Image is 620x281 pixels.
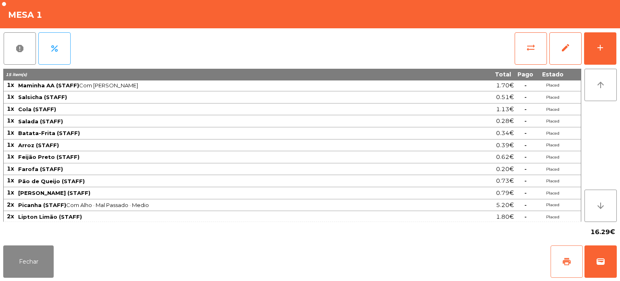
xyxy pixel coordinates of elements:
[551,245,583,278] button: print
[18,202,66,208] span: Picanha (STAFF)
[536,127,569,139] td: Placed
[596,201,605,211] i: arrow_downward
[3,245,54,278] button: Fechar
[536,163,569,175] td: Placed
[18,178,85,184] span: Pão de Queijo (STAFF)
[18,118,63,125] span: Salada (STAFF)
[591,226,615,238] span: 16.29€
[584,190,617,222] button: arrow_downward
[536,175,569,187] td: Placed
[536,68,569,80] th: Estado
[18,106,56,112] span: Cola (STAFF)
[536,151,569,163] td: Placed
[562,257,572,266] span: print
[7,81,14,89] span: 1x
[584,32,616,65] button: add
[536,104,569,116] td: Placed
[18,202,441,208] span: Com Alho · Mal Passado · Medio
[7,129,14,136] span: 1x
[536,199,569,211] td: Placed
[18,190,90,196] span: [PERSON_NAME] (STAFF)
[38,32,71,65] button: percent
[536,139,569,152] td: Placed
[536,91,569,104] td: Placed
[524,153,527,161] span: -
[524,177,527,184] span: -
[496,92,514,103] span: 0.51€
[561,43,570,53] span: edit
[524,213,527,220] span: -
[7,93,14,100] span: 1x
[596,257,605,266] span: wallet
[596,80,605,90] i: arrow_upward
[8,9,42,21] h4: Mesa 1
[524,189,527,196] span: -
[442,68,514,80] th: Total
[524,117,527,125] span: -
[496,116,514,127] span: 0.28€
[7,117,14,124] span: 1x
[7,153,14,160] span: 1x
[7,141,14,148] span: 1x
[496,128,514,139] span: 0.34€
[4,32,36,65] button: report
[496,200,514,211] span: 5.20€
[536,187,569,199] td: Placed
[524,129,527,137] span: -
[6,72,27,77] span: 15 item(s)
[524,142,527,149] span: -
[7,213,14,220] span: 2x
[536,115,569,127] td: Placed
[18,166,63,172] span: Farofa (STAFF)
[496,211,514,222] span: 1.80€
[515,32,547,65] button: sync_alt
[524,106,527,113] span: -
[7,105,14,112] span: 1x
[7,189,14,196] span: 1x
[496,175,514,186] span: 0.73€
[496,164,514,175] span: 0.20€
[536,80,569,92] td: Placed
[584,245,617,278] button: wallet
[496,188,514,199] span: 0.79€
[496,80,514,91] span: 1.70€
[584,69,617,101] button: arrow_upward
[595,43,605,53] div: add
[536,211,569,223] td: Placed
[18,82,441,89] span: Com [PERSON_NAME]
[7,177,14,184] span: 1x
[524,82,527,89] span: -
[18,82,79,89] span: Maminha AA (STAFF)
[18,130,80,136] span: Batata-Frita (STAFF)
[7,165,14,172] span: 1x
[524,93,527,101] span: -
[524,201,527,209] span: -
[7,201,14,208] span: 2x
[526,43,536,53] span: sync_alt
[549,32,582,65] button: edit
[514,68,536,80] th: Pago
[18,154,80,160] span: Feijão Preto (STAFF)
[496,104,514,115] span: 1.13€
[496,152,514,163] span: 0.62€
[15,44,25,53] span: report
[18,94,67,100] span: Salsicha (STAFF)
[496,140,514,151] span: 0.39€
[18,213,82,220] span: Lipton Limão (STAFF)
[18,142,59,148] span: Arroz (STAFF)
[524,165,527,173] span: -
[50,44,59,53] span: percent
